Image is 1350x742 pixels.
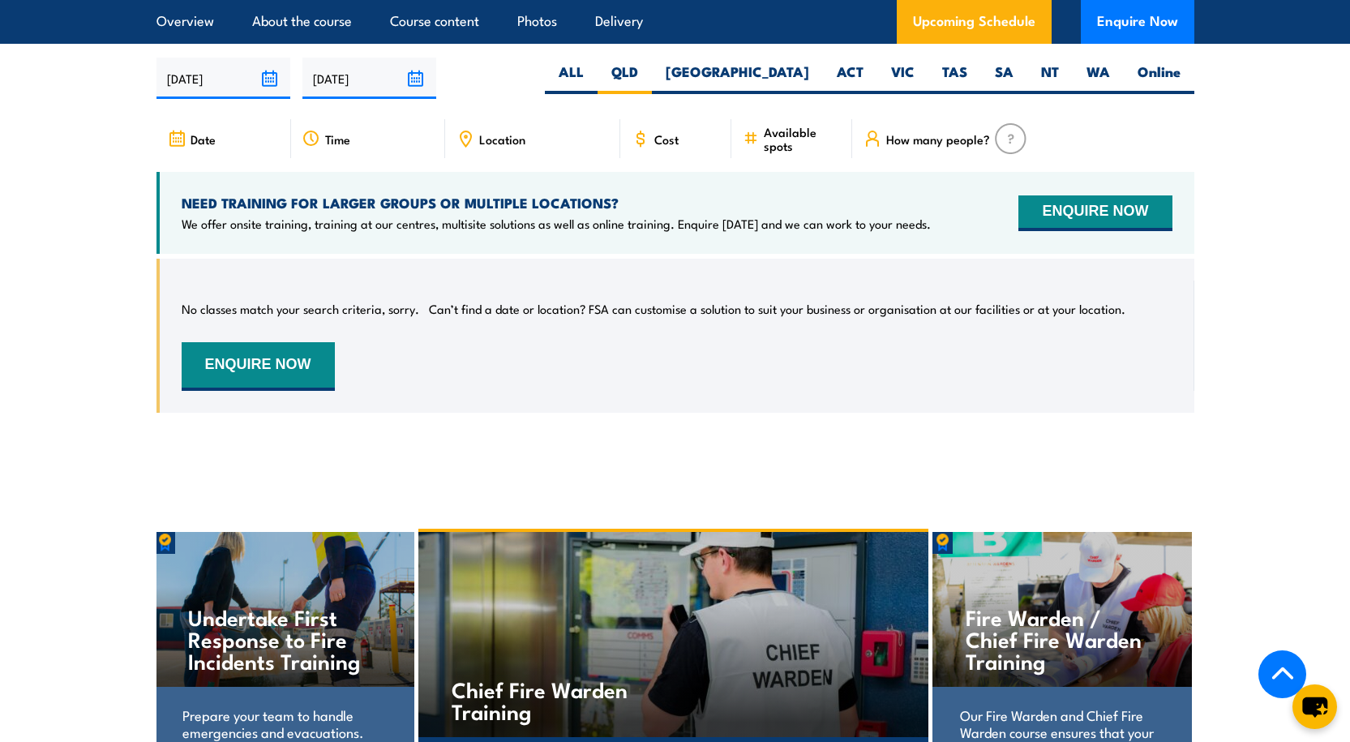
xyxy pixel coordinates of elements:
button: chat-button [1292,684,1337,729]
h4: Undertake First Response to Fire Incidents Training [188,606,380,671]
label: SA [981,62,1027,94]
input: To date [302,58,436,99]
label: WA [1073,62,1124,94]
label: Online [1124,62,1194,94]
span: Available spots [764,125,841,152]
label: TAS [928,62,981,94]
p: We offer onsite training, training at our centres, multisite solutions as well as online training... [182,216,931,232]
span: Location [479,132,525,146]
h4: Fire Warden / Chief Fire Warden Training [966,606,1158,671]
h4: NEED TRAINING FOR LARGER GROUPS OR MULTIPLE LOCATIONS? [182,194,931,212]
label: ALL [545,62,598,94]
label: QLD [598,62,652,94]
span: How many people? [886,132,990,146]
p: No classes match your search criteria, sorry. [182,301,419,317]
label: NT [1027,62,1073,94]
p: Can’t find a date or location? FSA can customise a solution to suit your business or organisation... [429,301,1125,317]
button: ENQUIRE NOW [182,342,335,391]
input: From date [156,58,290,99]
label: VIC [877,62,928,94]
h4: Chief Fire Warden Training [452,678,642,722]
span: Date [191,132,216,146]
span: Time [325,132,350,146]
span: Cost [654,132,679,146]
button: ENQUIRE NOW [1018,195,1172,231]
label: ACT [823,62,877,94]
label: [GEOGRAPHIC_DATA] [652,62,823,94]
